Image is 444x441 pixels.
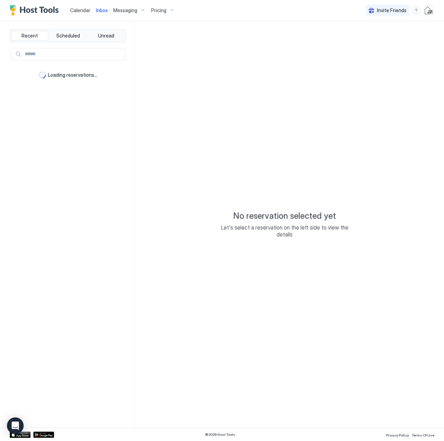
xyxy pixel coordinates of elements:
[56,33,80,39] span: Scheduled
[386,431,409,438] a: Privacy Policy
[98,33,114,39] span: Unread
[22,48,125,60] input: Input Field
[96,7,108,13] span: Inbox
[70,7,90,14] a: Calendar
[113,7,137,14] span: Messaging
[377,7,406,14] span: Invite Friends
[39,72,46,78] div: loading
[205,432,235,437] span: © 2025 Host Tools
[88,31,124,41] button: Unread
[423,5,434,16] div: User profile
[11,31,48,41] button: Recent
[412,433,434,437] span: Terms Of Use
[386,433,409,437] span: Privacy Policy
[7,417,24,434] div: Open Intercom Messenger
[10,29,126,42] div: tab-group
[412,6,420,15] div: menu
[10,432,31,438] a: App Store
[50,31,87,41] button: Scheduled
[70,7,90,13] span: Calendar
[10,5,62,16] a: Host Tools Logo
[96,7,108,14] a: Inbox
[48,72,97,78] span: Loading reservations...
[22,33,38,39] span: Recent
[233,211,336,221] span: No reservation selected yet
[151,7,166,14] span: Pricing
[412,431,434,438] a: Terms Of Use
[33,432,54,438] a: Google Play Store
[215,224,354,238] span: Let's select a reservation on the left side to view the details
